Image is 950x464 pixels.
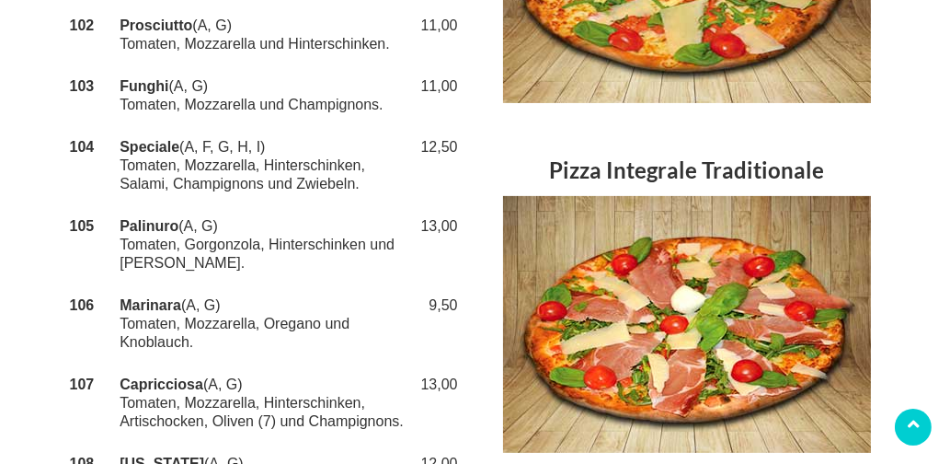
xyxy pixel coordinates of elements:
[411,364,461,443] td: 13,00
[120,78,168,94] strong: Funghi
[116,284,411,364] td: (A, G) Tomaten, Mozzarella, Oregano und Knoblauch.
[411,284,461,364] td: 9,50
[411,126,461,205] td: 12,50
[489,149,885,196] h3: Pizza Integrale Traditionale
[411,205,461,284] td: 13,00
[120,17,192,33] strong: Prosciutto
[70,297,95,313] strong: 106
[120,218,178,234] strong: Palinuro
[116,5,411,65] td: (A, G) Tomaten, Mozzarella und Hinterschinken.
[70,17,95,33] strong: 102
[411,65,461,126] td: 11,00
[116,65,411,126] td: (A, G) Tomaten, Mozzarella und Champignons.
[120,377,203,392] strong: Capricciosa
[116,364,411,443] td: (A, G) Tomaten, Mozzarella, Hinterschinken, Artischocken, Oliven (7) und Champignons.
[120,297,181,313] strong: Marinara
[116,205,411,284] td: (A, G) Tomaten, Gorgonzola, Hinterschinken und [PERSON_NAME].
[70,377,95,392] strong: 107
[70,78,95,94] strong: 103
[70,139,95,155] strong: 104
[411,5,461,65] td: 11,00
[116,126,411,205] td: (A, F, G, H, I) Tomaten, Mozzarella, Hinterschinken, Salami, Champignons und Zwiebeln.
[503,196,871,453] img: Speisekarte - Pizza Integrale Traditionale
[120,139,179,155] strong: Speciale
[70,218,95,234] strong: 105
